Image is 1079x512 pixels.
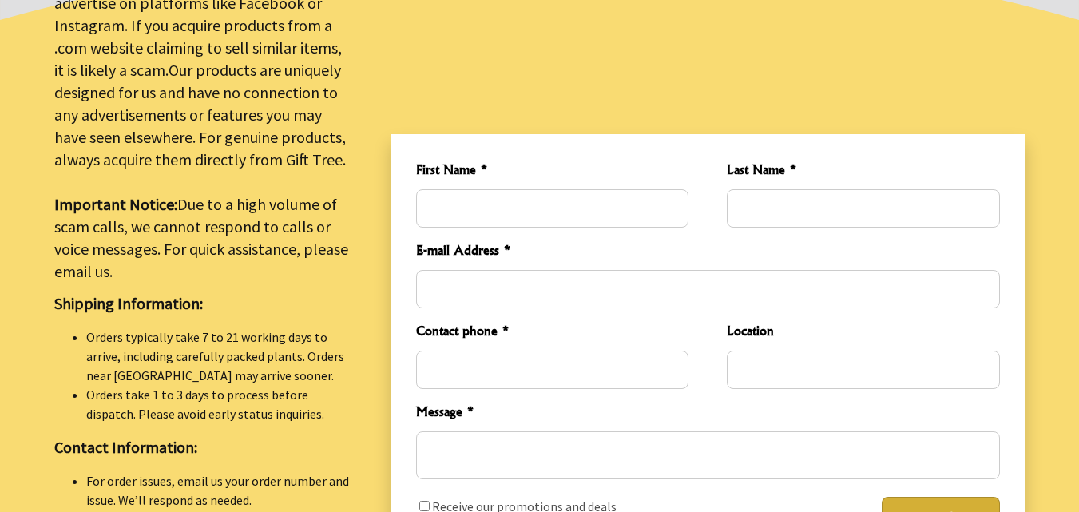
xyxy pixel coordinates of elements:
[727,160,999,183] span: Last Name *
[416,270,1000,308] input: E-mail Address *
[416,321,688,344] span: Contact phone *
[416,240,1000,264] span: E-mail Address *
[727,351,999,389] input: Location
[416,351,688,389] input: Contact phone *
[86,471,352,510] li: For order issues, email us your order number and issue. We’ll respond as needed.
[727,321,999,344] span: Location
[416,160,688,183] span: First Name *
[416,402,1000,425] span: Message *
[86,385,352,423] li: Orders take 1 to 3 days to process before dispatch. Please avoid early status inquiries.
[54,293,203,313] strong: Shipping Information:
[416,431,1000,479] textarea: Message *
[727,189,999,228] input: Last Name *
[54,194,177,214] strong: Important Notice:
[54,437,197,457] strong: Contact Information:
[416,189,688,228] input: First Name *
[86,327,352,385] li: Orders typically take 7 to 21 working days to arrive, including carefully packed plants. Orders n...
